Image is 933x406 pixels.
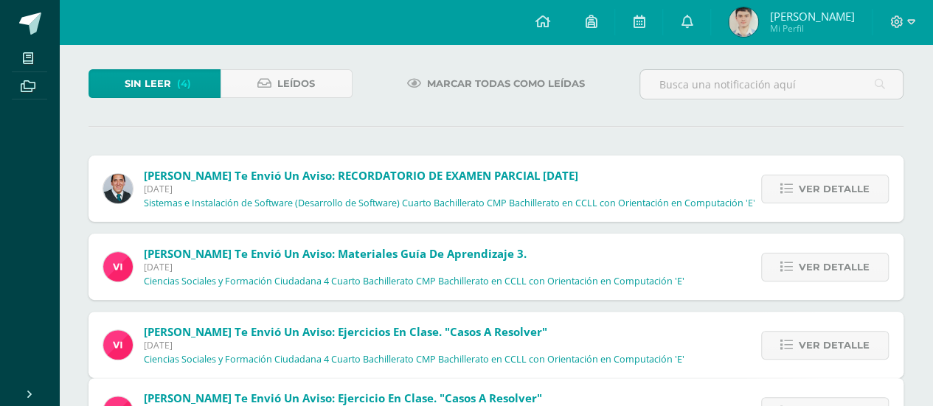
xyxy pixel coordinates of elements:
[221,69,353,98] a: Leídos
[144,276,684,287] p: Ciencias Sociales y Formación Ciudadana 4 Cuarto Bachillerato CMP Bachillerato en CCLL con Orient...
[769,9,854,24] span: [PERSON_NAME]
[799,332,870,359] span: Ver detalle
[89,69,221,98] a: Sin leer(4)
[103,252,133,281] img: bd6d0aa147d20350c4821b7c643124fa.png
[144,354,684,365] p: Ciencias Sociales y Formación Ciudadana 4 Cuarto Bachillerato CMP Bachillerato en CCLL con Orient...
[427,70,585,97] span: Marcar todas como leídas
[729,7,758,37] img: dd2fdfd14f22c95c8b71975986d73a17.png
[769,22,854,35] span: Mi Perfil
[799,175,870,203] span: Ver detalle
[103,330,133,360] img: bd6d0aa147d20350c4821b7c643124fa.png
[144,197,755,209] p: Sistemas e Instalación de Software (Desarrollo de Software) Cuarto Bachillerato CMP Bachillerato ...
[799,253,870,281] span: Ver detalle
[277,70,315,97] span: Leídos
[144,246,527,261] span: [PERSON_NAME] te envió un aviso: Materiales Guía de aprendizaje 3.
[144,391,542,405] span: [PERSON_NAME] te envió un aviso: Ejercicio en clase. "Casos a resolver"
[640,70,903,99] input: Busca una notificación aquí
[144,168,578,183] span: [PERSON_NAME] te envió un aviso: RECORDATORIO DE EXAMEN PARCIAL [DATE]
[144,339,684,351] span: [DATE]
[144,324,547,339] span: [PERSON_NAME] te envió un aviso: Ejercicios en Clase. "Casos a resolver"
[177,70,191,97] span: (4)
[144,261,684,273] span: [DATE]
[103,174,133,203] img: 2306758994b507d40baaa54be1d4aa7e.png
[389,69,603,98] a: Marcar todas como leídas
[125,70,171,97] span: Sin leer
[144,183,755,195] span: [DATE]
